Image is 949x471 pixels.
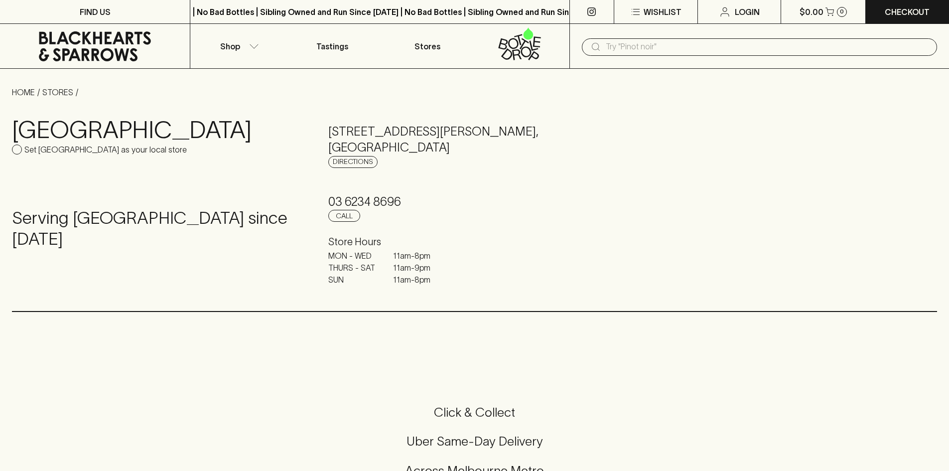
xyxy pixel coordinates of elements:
button: Shop [190,24,285,68]
a: Stores [380,24,475,68]
p: Set [GEOGRAPHIC_DATA] as your local store [24,144,187,156]
p: Wishlist [644,6,681,18]
a: Call [328,210,360,222]
h5: [STREET_ADDRESS][PERSON_NAME] , [GEOGRAPHIC_DATA] [328,124,621,156]
h4: Serving [GEOGRAPHIC_DATA] since [DATE] [12,208,304,250]
p: 11am - 8pm [393,250,443,262]
p: 0 [840,9,844,14]
p: MON - WED [328,250,378,262]
h5: Uber Same-Day Delivery [12,433,937,450]
input: Try "Pinot noir" [606,39,929,55]
a: Directions [328,156,378,168]
a: STORES [42,88,73,97]
h5: 03 6234 8696 [328,194,621,210]
p: Login [735,6,760,18]
h3: [GEOGRAPHIC_DATA] [12,116,304,144]
p: Shop [220,40,240,52]
p: 11am - 9pm [393,262,443,274]
p: 11am - 8pm [393,274,443,286]
h5: Click & Collect [12,404,937,421]
p: Tastings [316,40,348,52]
p: Checkout [885,6,930,18]
h6: Store Hours [328,234,621,250]
p: Stores [414,40,440,52]
a: Tastings [285,24,380,68]
p: SUN [328,274,378,286]
p: THURS - SAT [328,262,378,274]
p: FIND US [80,6,111,18]
p: $0.00 [800,6,823,18]
a: HOME [12,88,35,97]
